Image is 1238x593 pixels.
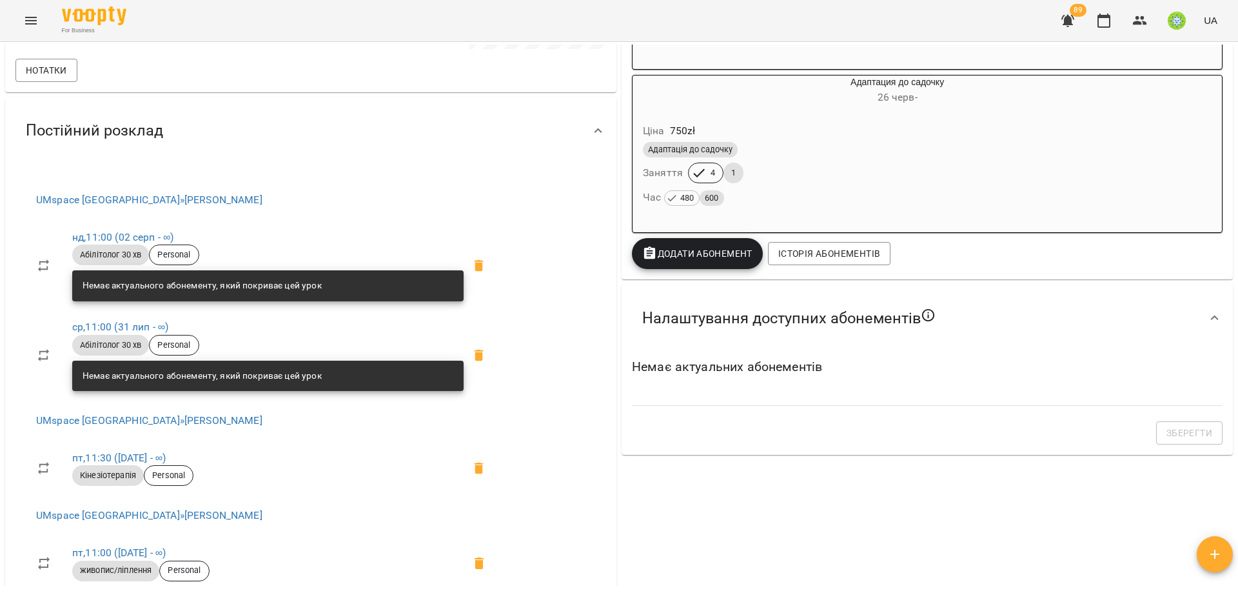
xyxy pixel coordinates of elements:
span: Адаптація до садочку [643,144,738,156]
img: 8ec40acc98eb0e9459e318a00da59de5.jpg [1168,12,1186,30]
span: Додати Абонемент [642,246,752,261]
span: 26 черв - [878,91,918,103]
a: нд,11:00 (02 серп - ∞) [72,231,173,243]
span: Personal [144,470,193,481]
span: UA [1204,14,1217,27]
span: Personal [150,339,198,351]
h6: Час [643,188,724,206]
img: Voopty Logo [62,6,126,25]
a: ср,11:00 (31 лип - ∞) [72,321,168,333]
span: живопис/ліплення [72,565,159,576]
a: UMspace [GEOGRAPHIC_DATA]»[PERSON_NAME] [36,194,262,206]
a: пт,11:30 ([DATE] - ∞) [72,452,166,464]
h6: Заняття [643,164,683,182]
span: Абілітолог 30 хв [72,339,149,351]
div: Немає актуального абонементу, який покриває цей урок [83,274,322,297]
p: 750 zł [670,123,695,139]
button: Нотатки [15,59,77,82]
span: 480 [675,191,699,205]
span: For Business [62,26,126,35]
span: Абілітолог 30 хв [72,249,149,261]
span: Нотатки [26,63,67,78]
button: Історія абонементів [768,242,890,265]
a: пт,11:00 ([DATE] - ∞) [72,547,166,559]
button: Menu [15,5,46,36]
button: UA [1199,8,1223,32]
span: Історія абонементів [778,246,880,261]
div: Постійний розклад [5,97,616,164]
div: Немає актуального абонементу, який покриває цей урок [83,365,322,388]
span: 1 [723,167,743,179]
span: Видалити приватний урок Ігнатенко Оксана нд 11:00 клієнта Дига Артем [464,250,495,281]
div: Адаптация до садочку [633,75,694,106]
a: UMspace [GEOGRAPHIC_DATA]»[PERSON_NAME] [36,509,262,521]
span: Кінезіотерапія [72,470,144,481]
span: 600 [700,191,723,205]
h6: Ціна [643,122,665,140]
span: Видалити приватний урок Ратушенко Олена пт 11:00 клієнта Дига Артем [464,548,495,579]
a: UMspace [GEOGRAPHIC_DATA]»[PERSON_NAME] [36,414,262,427]
span: Видалити приватний урок Свириденко Аня пт 11:30 клієнта Дига Артем [464,453,495,484]
span: 89 [1070,4,1086,17]
div: Адаптация до садочку [694,75,1100,106]
div: Налаштування доступних абонементів [622,285,1233,352]
span: Personal [150,249,198,261]
h6: Немає актуальних абонементів [632,357,1223,377]
span: 4 [703,167,723,179]
span: Постійний розклад [26,121,163,141]
button: Адаптация до садочку26 черв- Ціна750złАдаптація до садочкуЗаняття41Час 480600 [633,75,1100,222]
button: Додати Абонемент [632,238,763,269]
span: Видалити приватний урок Ігнатенко Оксана ср 11:00 клієнта Дига Артем [464,340,495,371]
svg: Якщо не обрано жодного, клієнт зможе побачити всі публічні абонементи [921,308,936,323]
span: Personal [160,565,208,576]
span: Налаштування доступних абонементів [642,308,936,328]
